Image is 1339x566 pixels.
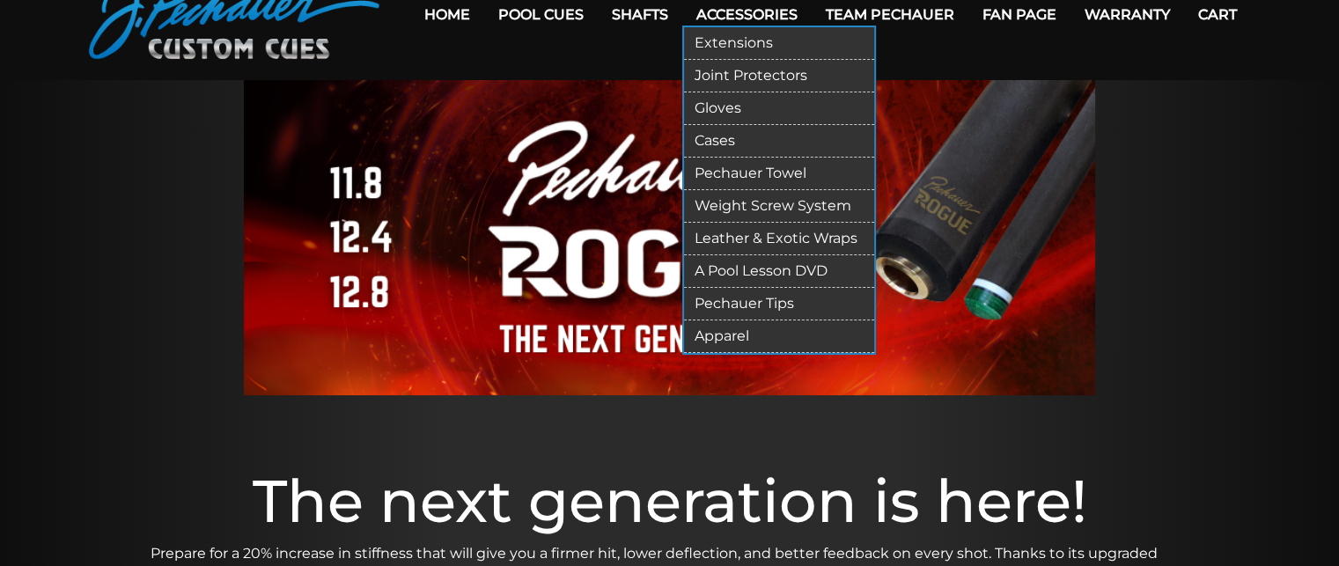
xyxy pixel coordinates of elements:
a: Pechauer Towel [684,158,874,190]
a: Weight Screw System [684,190,874,223]
a: A Pool Lesson DVD [684,255,874,288]
a: Pechauer Tips [684,288,874,320]
a: Gloves [684,92,874,125]
h1: The next generation is here! [151,466,1189,536]
a: Joint Protectors [684,60,874,92]
a: Apparel [684,320,874,353]
a: Leather & Exotic Wraps [684,223,874,255]
a: Extensions [684,27,874,60]
a: Cases [684,125,874,158]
